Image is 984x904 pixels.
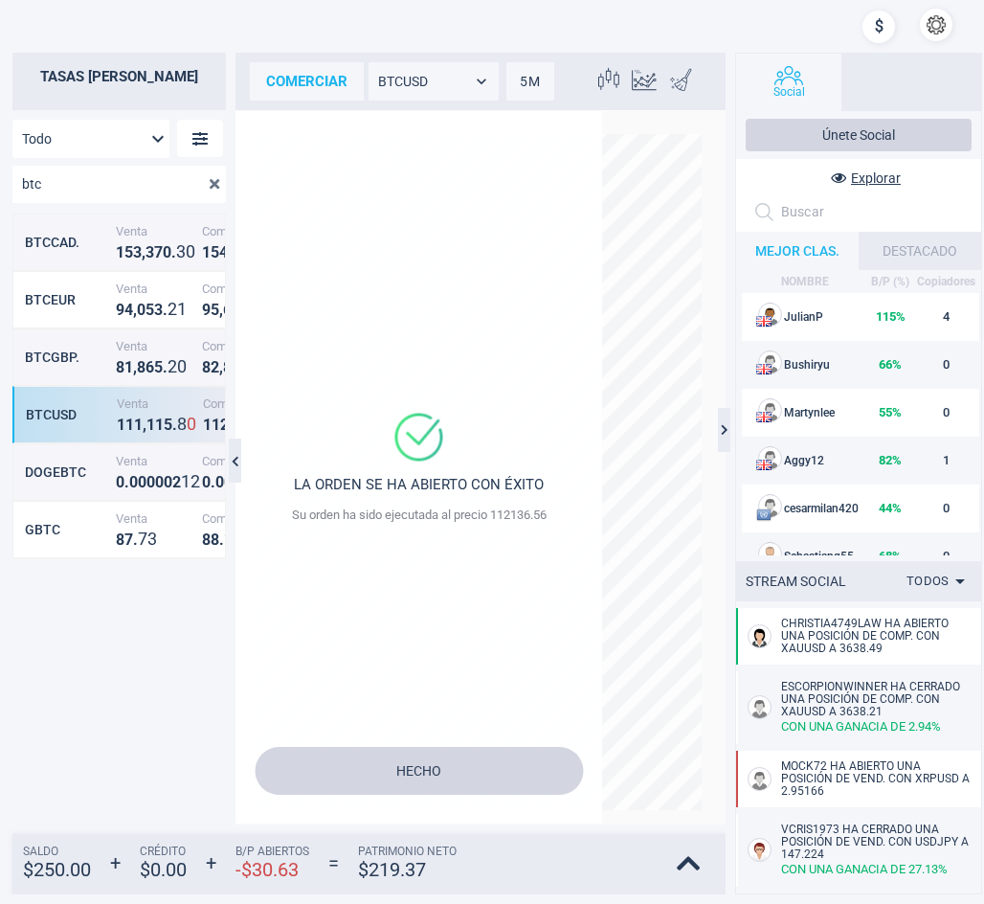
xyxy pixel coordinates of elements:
div: BTCUSD [26,407,112,422]
strong: 6 [223,300,232,318]
strong: 44 % [879,501,902,515]
span: Compra [202,223,279,237]
th: B/P (%) [868,270,913,293]
strong: = [328,851,339,874]
strong: 2 [211,357,219,375]
strong: . [172,415,177,433]
strong: 0 [129,472,138,490]
strong: , [142,242,145,260]
strong: 0 [224,472,233,490]
td: cesarmilan420 [742,485,868,532]
div: DOGEBTC [25,464,111,480]
strong: 9 [202,300,211,318]
div: Todos [906,566,972,597]
img: US flag [756,364,772,374]
strong: 7 [154,242,163,260]
tr: EU flagSebastiang5568%0 [742,532,979,580]
div: 5M [506,62,554,101]
td: Sebastiang55 [742,532,868,580]
td: JulianP [742,293,868,341]
strong: 1 [203,415,212,433]
strong: 1 [124,357,133,375]
strong: + [110,851,121,874]
h2: Tasas [PERSON_NAME] [12,53,226,110]
input: Buscar [781,197,962,227]
strong: 8 [116,357,124,375]
strong: 0 [202,472,211,490]
td: 0 [913,389,979,437]
div: Con una ganacia de 27.13 % [781,863,972,875]
span: Venta [116,281,192,295]
strong: $ 0.00 [140,858,187,881]
span: Mock72 HA ABIERTO UNA POSICIÓN DE VEND. CON XRPUSD A 2.95166 [781,759,970,798]
th: NOMBRE [742,270,868,293]
strong: 0 [186,240,195,260]
input: Buscar [12,166,195,203]
strong: 8 [223,357,232,375]
strong: 66 % [879,357,902,372]
strong: 5 [154,357,163,375]
span: Venta [116,223,192,237]
strong: . [124,472,129,490]
strong: 1 [212,415,220,433]
span: Venta [117,395,193,410]
strong: 6 [145,357,154,375]
strong: 2 [220,415,229,433]
div: BTCEUR [25,292,111,307]
strong: 0 [138,472,146,490]
strong: $ 219.37 [358,858,457,881]
button: Únete Social [746,119,972,151]
td: 4 [913,293,979,341]
strong: . [133,530,138,548]
strong: 5 [211,242,219,260]
span: Venta [116,453,192,467]
strong: , [133,357,137,375]
div: STREAM SOCIAL [746,574,846,589]
div: BTCCAD. [25,235,111,250]
strong: 1 [117,415,125,433]
strong: , [219,300,223,318]
td: 0 [913,532,979,580]
strong: , [219,357,223,375]
strong: . [171,242,176,260]
span: Compra [202,338,279,352]
span: Social [773,85,805,99]
div: grid [12,214,226,842]
tr: GB flagAggy1282%1 [742,437,979,485]
div: Todo [12,120,169,158]
div: MEJOR CLAS. [736,232,859,270]
span: B/P Abiertos [235,845,309,858]
strong: 2 [172,472,181,490]
div: BTCUSD [369,62,499,101]
strong: 5 [164,415,172,433]
strong: 7 [138,528,147,548]
span: Compra [202,281,279,295]
strong: 1 [134,415,143,433]
strong: - $ 30.63 [235,858,309,881]
span: Vcris1973 HA CERRADO UNA POSICIÓN DE VEND. CON USDJPY A 147.224 [781,823,969,861]
strong: . [163,300,168,318]
div: Con una ganacia de 2.94 % [781,720,972,733]
span: Únete Social [822,127,895,143]
td: 0 [913,485,979,532]
img: US flag [756,316,772,327]
strong: 1 [116,242,124,260]
strong: 0 [137,300,145,318]
span: Su orden ha sido ejecutada al precio 112136.56 [235,508,602,522]
h3: La Orden se ha Abierto con Éxito [235,476,602,493]
strong: 0 [164,472,172,490]
strong: . [163,357,168,375]
strong: 0 [215,472,224,490]
strong: 3 [145,242,154,260]
strong: 7 [124,530,133,548]
strong: 0 [187,413,196,433]
strong: 2 [168,355,177,375]
td: Aggy12 [742,437,868,485]
div: DESTACADO [859,232,981,270]
strong: 5 [145,300,154,318]
td: 0 [913,341,979,389]
img: EU flag [756,555,772,571]
img: GB flag [756,412,772,422]
strong: 8 [202,530,211,548]
span: Christia4749Law HA ABIERTO UNA POSICIÓN DE COMP. CON XAUUSD A 3638.49 [781,617,949,655]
